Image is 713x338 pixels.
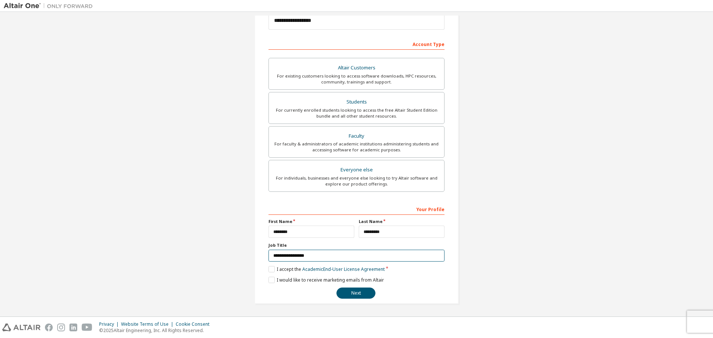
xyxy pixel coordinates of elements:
[302,266,385,272] a: Academic End-User License Agreement
[336,288,375,299] button: Next
[268,266,385,272] label: I accept the
[359,219,445,224] label: Last Name
[121,321,176,327] div: Website Terms of Use
[273,107,440,119] div: For currently enrolled students looking to access the free Altair Student Edition bundle and all ...
[2,324,40,331] img: altair_logo.svg
[273,165,440,175] div: Everyone else
[268,38,445,50] div: Account Type
[99,327,214,334] p: © 2025 Altair Engineering, Inc. All Rights Reserved.
[273,131,440,141] div: Faculty
[69,324,77,331] img: linkedin.svg
[82,324,92,331] img: youtube.svg
[268,277,384,283] label: I would like to receive marketing emails from Altair
[273,63,440,73] div: Altair Customers
[57,324,65,331] img: instagram.svg
[268,203,445,215] div: Your Profile
[268,242,445,248] label: Job Title
[45,324,53,331] img: facebook.svg
[273,73,440,85] div: For existing customers looking to access software downloads, HPC resources, community, trainings ...
[273,97,440,107] div: Students
[273,175,440,187] div: For individuals, businesses and everyone else looking to try Altair software and explore our prod...
[268,219,354,224] label: First Name
[4,2,97,10] img: Altair One
[176,321,214,327] div: Cookie Consent
[99,321,121,327] div: Privacy
[273,141,440,153] div: For faculty & administrators of academic institutions administering students and accessing softwa...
